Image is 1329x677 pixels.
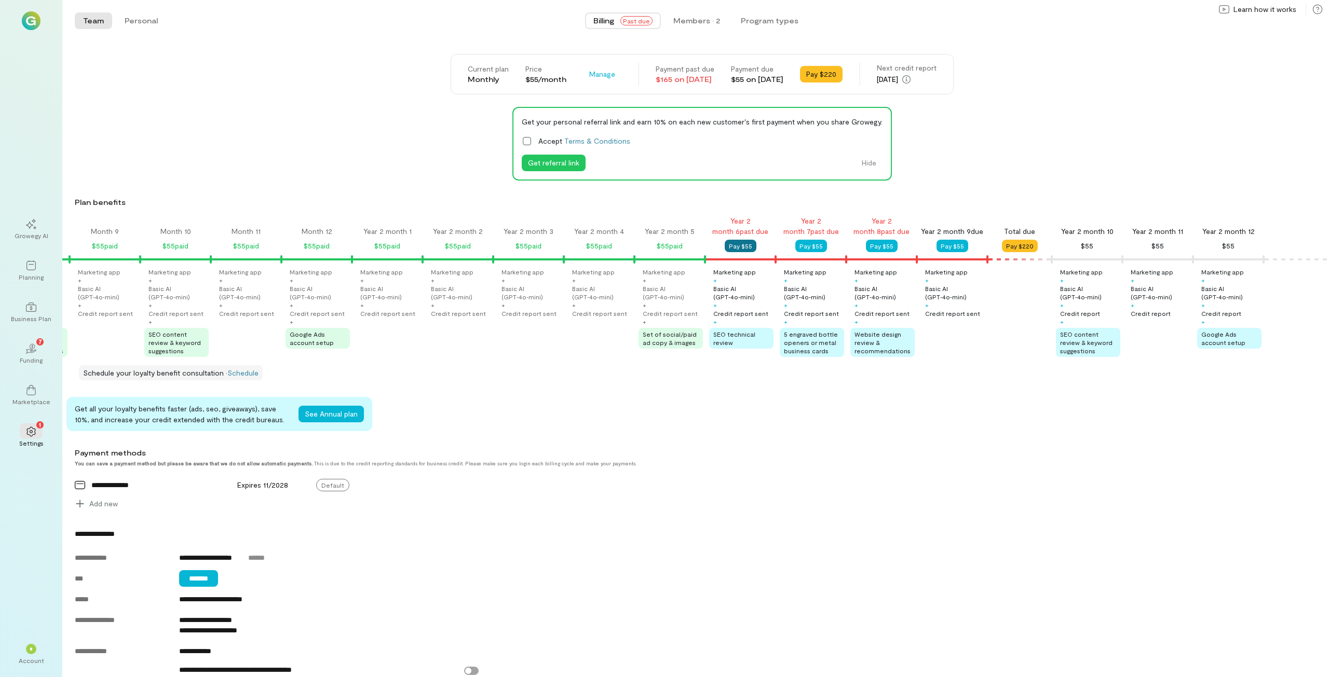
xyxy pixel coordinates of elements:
[78,268,120,276] div: Marketing app
[784,276,788,284] div: +
[1201,276,1205,284] div: +
[855,276,858,284] div: +
[522,116,883,127] div: Get your personal referral link and earn 10% on each new customer's first payment when you share ...
[19,656,44,665] div: Account
[937,240,968,252] button: Pay $55
[572,301,576,309] div: +
[12,211,50,248] a: Growegy AI
[522,155,586,171] button: Get referral link
[431,301,435,309] div: +
[855,309,910,317] div: Credit report sent
[374,240,400,252] div: $55 paid
[643,284,703,301] div: Basic AI (GPT‑4o‑mini)
[501,276,505,284] div: +
[665,12,728,29] button: Members · 2
[75,460,313,466] strong: You can save a payment method but please be aware that we do not allow automatic payments.
[855,301,858,309] div: +
[572,276,576,284] div: +
[784,268,826,276] div: Marketing app
[921,226,983,237] div: Year 2 month 9 due
[713,268,756,276] div: Marketing app
[1060,268,1103,276] div: Marketing app
[360,268,403,276] div: Marketing app
[148,268,191,276] div: Marketing app
[19,439,44,447] div: Settings
[148,276,152,284] div: +
[1131,284,1191,301] div: Basic AI (GPT‑4o‑mini)
[877,63,937,73] div: Next credit report
[516,240,541,252] div: $55 paid
[501,301,505,309] div: +
[1131,268,1173,276] div: Marketing app
[89,499,118,509] span: Add new
[733,12,807,29] button: Program types
[784,301,788,309] div: +
[363,226,412,237] div: Year 2 month 1
[713,317,717,326] div: +
[572,268,615,276] div: Marketing app
[643,276,646,284] div: +
[39,420,41,429] span: 1
[564,136,630,145] a: Terms & Conditions
[713,309,768,317] div: Credit report sent
[12,635,50,673] div: *Account
[925,276,929,284] div: +
[290,309,345,317] div: Credit report sent
[731,64,783,74] div: Payment due
[784,284,844,301] div: Basic AI (GPT‑4o‑mini)
[795,240,827,252] button: Pay $55
[290,301,293,309] div: +
[116,12,166,29] button: Personal
[525,64,566,74] div: Price
[290,268,332,276] div: Marketing app
[75,460,1199,466] div: This is due to the credit reporting standards for business credit. Please make sure you login eac...
[1060,284,1120,301] div: Basic AI (GPT‑4o‑mini)
[1222,240,1235,252] div: $55
[162,240,188,252] div: $55 paid
[468,64,509,74] div: Current plan
[586,240,612,252] div: $55 paid
[1004,226,1035,237] div: Total due
[784,317,788,326] div: +
[572,309,627,317] div: Credit report sent
[1233,4,1296,15] span: Learn how it works
[593,16,614,26] span: Billing
[1202,226,1255,237] div: Year 2 month 12
[1060,301,1064,309] div: +
[20,356,43,364] div: Funding
[1132,226,1183,237] div: Year 2 month 11
[585,12,661,29] button: BillingPast due
[583,66,621,82] button: Manage
[433,226,483,237] div: Year 2 month 2
[501,268,544,276] div: Marketing app
[290,284,350,301] div: Basic AI (GPT‑4o‑mini)
[12,252,50,289] a: Planning
[15,231,48,240] div: Growegy AI
[1060,309,1100,317] div: Credit report
[431,268,473,276] div: Marketing app
[846,216,917,237] div: Year 2 month 8 past due
[784,330,838,354] span: 5 engraved bottle openers or metal business cards
[643,317,646,326] div: +
[713,284,774,301] div: Basic AI (GPT‑4o‑mini)
[643,330,697,346] span: Set of social/paid ad copy & images
[1060,330,1113,354] span: SEO content review & keyword suggestions
[75,197,1325,208] div: Plan benefits
[227,368,259,377] a: Schedule
[302,226,332,237] div: Month 12
[776,216,846,237] div: Year 2 month 7 past due
[501,284,562,301] div: Basic AI (GPT‑4o‑mini)
[148,301,152,309] div: +
[12,418,50,455] a: Settings
[290,317,293,326] div: +
[360,309,415,317] div: Credit report sent
[657,240,683,252] div: $55 paid
[713,330,755,346] span: SEO technical review
[656,74,714,85] div: $165 on [DATE]
[431,284,491,301] div: Basic AI (GPT‑4o‑mini)
[645,226,695,237] div: Year 2 month 5
[504,226,553,237] div: Year 2 month 3
[148,317,152,326] div: +
[468,74,509,85] div: Monthly
[12,377,50,414] a: Marketplace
